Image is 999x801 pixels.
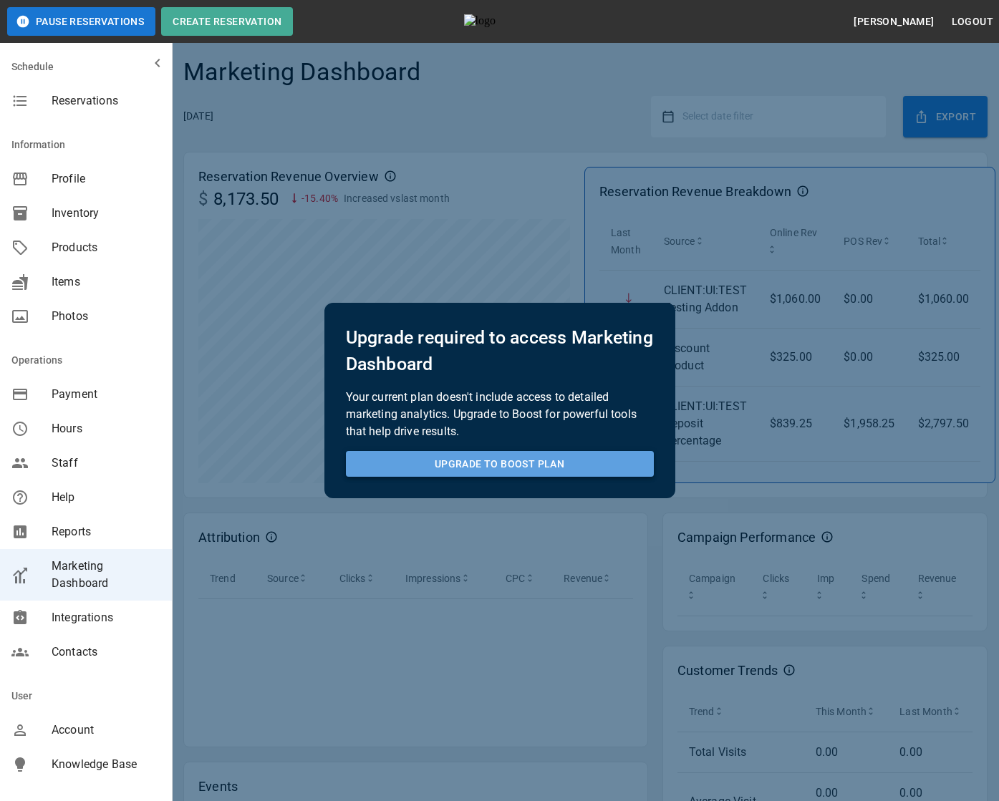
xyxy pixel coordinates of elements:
span: Knowledge Base [52,756,160,773]
span: Inventory [52,205,160,222]
span: Staff [52,455,160,472]
button: Logout [946,9,999,35]
p: Your current plan doesn't include access to detailed marketing analytics. Upgrade to Boost for po... [346,389,654,440]
button: [PERSON_NAME] [848,9,940,35]
span: Integrations [52,609,160,626]
p: Upgrade required to access Marketing Dashboard [346,324,654,378]
span: Items [52,273,160,291]
span: Photos [52,308,160,325]
span: Marketing Dashboard [52,558,160,592]
span: Reservations [52,92,160,110]
button: UPGRADE TO BOOST PLAN [346,451,654,477]
button: Pause Reservations [7,7,155,36]
img: logo [464,14,543,29]
button: Create Reservation [161,7,293,36]
span: Help [52,489,160,506]
span: Contacts [52,644,160,661]
span: Profile [52,170,160,188]
span: Hours [52,420,160,437]
span: Products [52,239,160,256]
span: Account [52,722,160,739]
span: Payment [52,386,160,403]
span: Reports [52,523,160,540]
